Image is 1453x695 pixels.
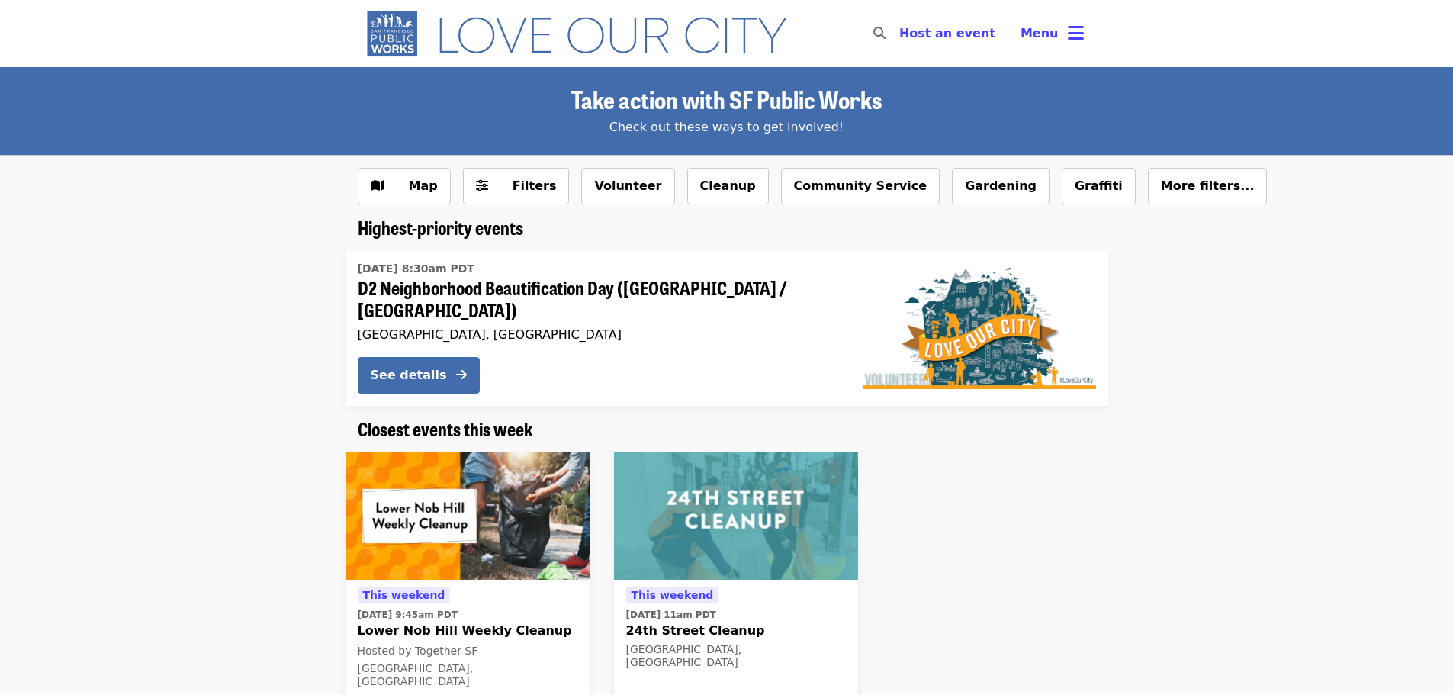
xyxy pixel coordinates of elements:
[899,26,995,40] a: Host an event
[895,15,907,52] input: Search
[632,589,714,601] span: This weekend
[358,622,577,640] span: Lower Nob Hill Weekly Cleanup
[358,608,458,622] time: [DATE] 9:45am PDT
[1008,15,1096,52] button: Toggle account menu
[358,277,838,321] span: D2 Neighborhood Beautification Day ([GEOGRAPHIC_DATA] / [GEOGRAPHIC_DATA])
[614,452,858,581] img: 24th Street Cleanup organized by SF Public Works
[346,418,1108,440] div: Closest events this week
[358,118,1096,137] div: Check out these ways to get involved!
[626,622,846,640] span: 24th Street Cleanup
[1148,168,1268,204] button: More filters...
[371,179,384,193] i: map icon
[626,643,846,669] div: [GEOGRAPHIC_DATA], [GEOGRAPHIC_DATA]
[687,168,769,204] button: Cleanup
[346,452,590,581] img: Lower Nob Hill Weekly Cleanup organized by Together SF
[476,179,488,193] i: sliders-h icon
[358,168,451,204] button: Show map view
[358,415,533,442] span: Closest events this week
[581,168,674,204] button: Volunteer
[358,418,533,440] a: Closest events this week
[463,168,570,204] button: Filters (0 selected)
[513,179,557,193] span: Filters
[626,608,716,622] time: [DATE] 11am PDT
[1068,22,1084,44] i: bars icon
[358,645,478,657] span: Hosted by Together SF
[456,368,467,382] i: arrow-right icon
[358,662,577,688] div: [GEOGRAPHIC_DATA], [GEOGRAPHIC_DATA]
[863,267,1096,389] img: D2 Neighborhood Beautification Day (Russian Hill / Fillmore) organized by SF Public Works
[358,357,480,394] button: See details
[358,327,838,342] div: [GEOGRAPHIC_DATA], [GEOGRAPHIC_DATA]
[409,179,438,193] span: Map
[952,168,1050,204] button: Gardening
[358,261,474,277] time: [DATE] 8:30am PDT
[571,81,882,117] span: Take action with SF Public Works
[781,168,940,204] button: Community Service
[1161,179,1255,193] span: More filters...
[363,589,445,601] span: This weekend
[358,214,523,240] span: Highest-priority events
[1062,168,1136,204] button: Graffiti
[358,9,810,58] img: SF Public Works - Home
[371,366,447,385] div: See details
[346,251,1108,406] a: See details for "D2 Neighborhood Beautification Day (Russian Hill / Fillmore)"
[1021,26,1059,40] span: Menu
[873,26,886,40] i: search icon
